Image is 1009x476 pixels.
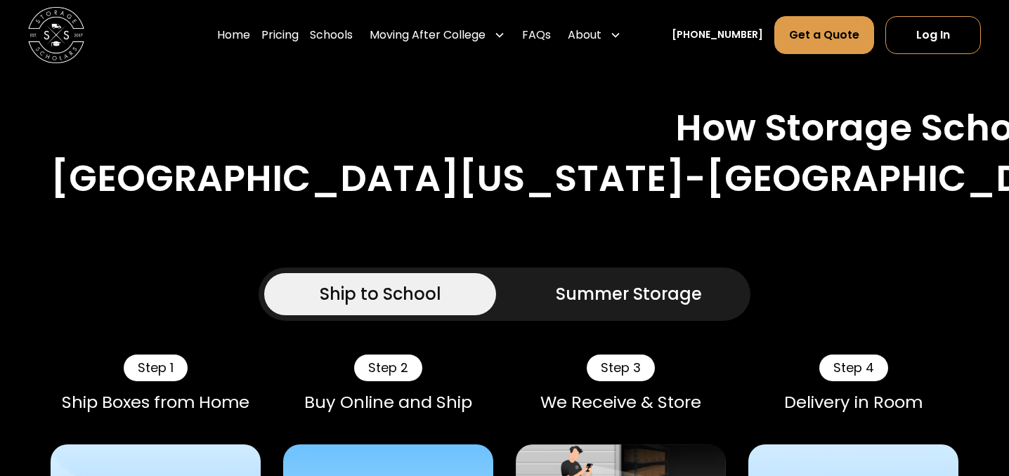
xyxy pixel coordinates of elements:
div: We Receive & Store [516,392,726,413]
div: Step 4 [819,355,888,381]
a: [PHONE_NUMBER] [672,27,763,42]
img: Storage Scholars main logo [28,7,84,63]
div: Moving After College [364,15,511,55]
a: Log In [885,16,981,54]
div: Step 2 [354,355,422,381]
div: Ship Boxes from Home [51,392,261,413]
div: About [568,27,601,44]
div: Step 1 [124,355,188,381]
div: Moving After College [370,27,486,44]
a: FAQs [522,15,551,55]
a: Pricing [261,15,299,55]
a: Schools [310,15,353,55]
div: Delivery in Room [748,392,958,413]
div: Ship to School [320,282,441,307]
div: Buy Online and Ship [283,392,493,413]
div: About [562,15,627,55]
div: Summer Storage [556,282,702,307]
a: Get a Quote [774,16,874,54]
div: Step 3 [587,355,655,381]
a: Home [217,15,250,55]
